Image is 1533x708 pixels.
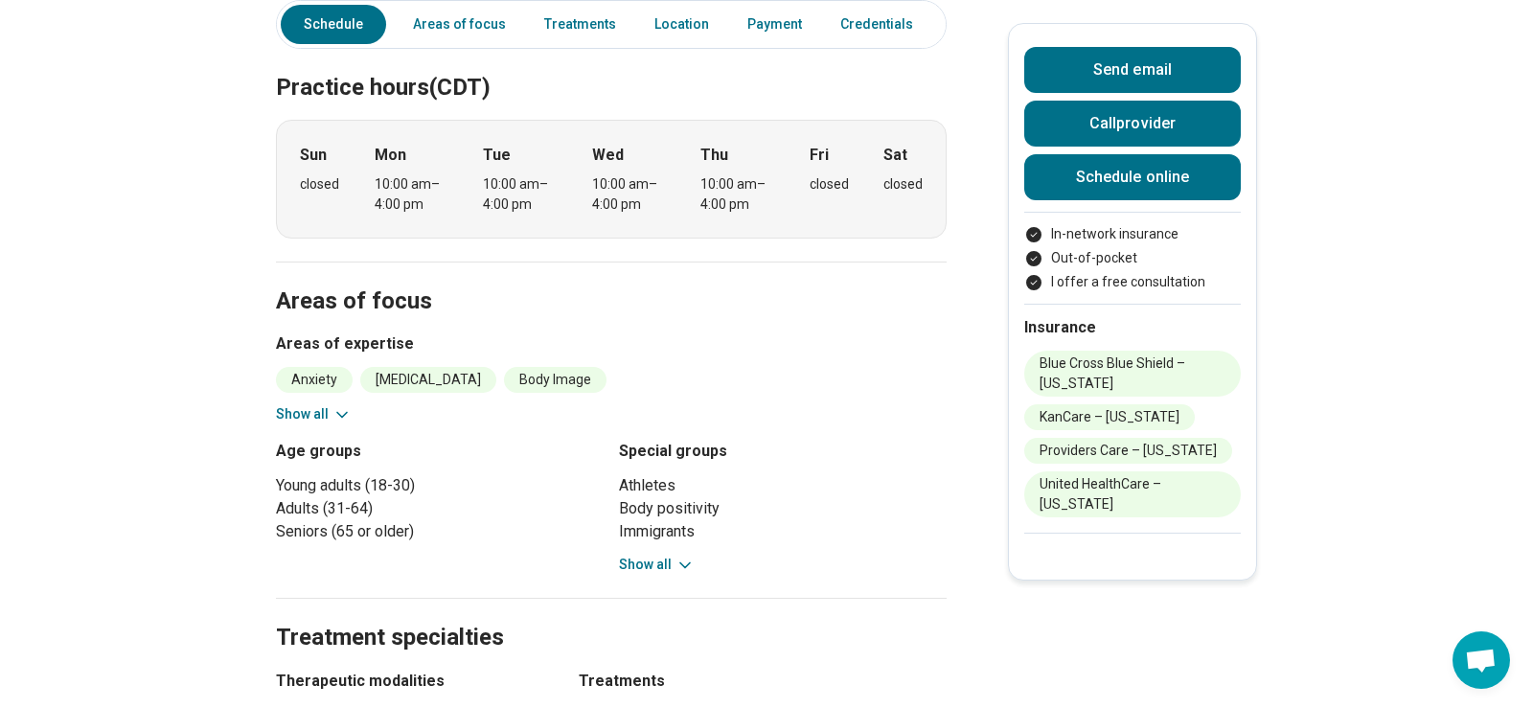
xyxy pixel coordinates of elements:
li: Anxiety [276,367,353,393]
strong: Sat [883,144,907,167]
a: Areas of focus [401,5,517,44]
div: When does the program meet? [276,120,947,239]
h2: Treatment specialties [276,576,947,654]
a: Credentials [829,5,925,44]
li: Athletes [619,474,947,497]
a: Treatments [533,5,628,44]
strong: Mon [375,144,406,167]
li: Seniors (65 or older) [276,520,604,543]
li: In-network insurance [1024,224,1241,244]
button: Show all [619,555,695,575]
a: Schedule online [1024,154,1241,200]
li: [MEDICAL_DATA] [360,367,496,393]
div: 10:00 am – 4:00 pm [700,174,774,215]
li: Out-of-pocket [1024,248,1241,268]
h2: Practice hours (CDT) [276,26,947,104]
button: Callprovider [1024,101,1241,147]
li: I offer a free consultation [1024,272,1241,292]
a: Payment [736,5,813,44]
strong: Fri [810,144,829,167]
li: Body Image [504,367,606,393]
div: 10:00 am – 4:00 pm [592,174,666,215]
h3: Special groups [619,440,947,463]
h3: Therapeutic modalities [276,670,544,693]
li: United HealthCare – [US_STATE] [1024,471,1241,517]
h2: Insurance [1024,316,1241,339]
button: Show all [276,404,352,424]
div: closed [883,174,923,194]
li: Young adults (18-30) [276,474,604,497]
li: Body positivity [619,497,947,520]
h2: Areas of focus [276,240,947,318]
strong: Thu [700,144,728,167]
a: Schedule [281,5,386,44]
li: KanCare – [US_STATE] [1024,404,1195,430]
li: Providers Care – [US_STATE] [1024,438,1232,464]
div: 10:00 am – 4:00 pm [483,174,557,215]
div: closed [300,174,339,194]
strong: Tue [483,144,511,167]
strong: Sun [300,144,327,167]
a: Other [940,5,1009,44]
li: Immigrants [619,520,947,543]
a: Location [643,5,721,44]
h3: Age groups [276,440,604,463]
ul: Payment options [1024,224,1241,292]
li: Blue Cross Blue Shield – [US_STATE] [1024,351,1241,397]
h3: Treatments [579,670,947,693]
div: closed [810,174,849,194]
button: Send email [1024,47,1241,93]
strong: Wed [592,144,624,167]
li: Adults (31-64) [276,497,604,520]
a: Open chat [1453,631,1510,689]
h3: Areas of expertise [276,332,947,355]
div: 10:00 am – 4:00 pm [375,174,448,215]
